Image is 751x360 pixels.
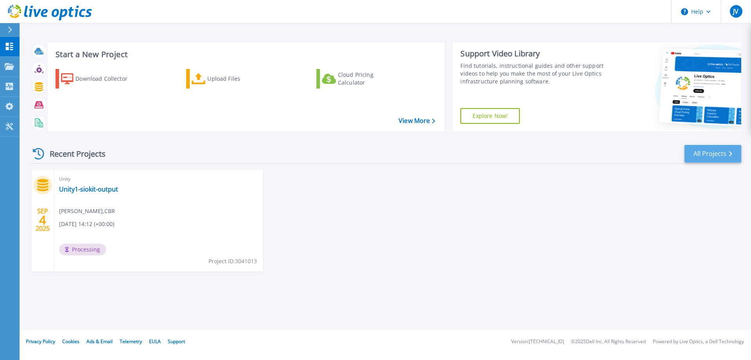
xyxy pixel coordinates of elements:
a: Unity1-siokit-output [59,185,118,193]
div: Download Collector [75,71,138,87]
span: [DATE] 14:12 (+00:00) [59,220,114,228]
a: Cloud Pricing Calculator [316,69,404,89]
a: Upload Files [186,69,273,89]
li: Powered by Live Optics, a Dell Technology [653,339,744,344]
span: 4 [39,217,46,223]
a: Explore Now! [460,108,520,124]
a: Privacy Policy [26,338,55,345]
div: Upload Files [207,71,270,87]
div: Support Video Library [460,49,607,59]
a: All Projects [685,145,741,163]
div: Find tutorials, instructional guides and other support videos to help you make the most of your L... [460,62,607,85]
span: Unity [59,175,258,183]
span: Project ID: 3041013 [208,257,257,266]
li: © 2025 Dell Inc. All Rights Reserved [571,339,646,344]
a: Telemetry [120,338,142,345]
a: Support [168,338,185,345]
div: Recent Projects [30,144,116,163]
a: Download Collector [56,69,143,89]
h3: Start a New Project [56,50,435,59]
a: EULA [149,338,161,345]
a: View More [399,117,435,125]
span: JV [733,8,738,14]
span: [PERSON_NAME] , CBR [59,207,115,215]
div: Cloud Pricing Calculator [338,71,401,87]
a: Ads & Email [86,338,113,345]
a: Cookies [62,338,79,345]
li: Version: [TECHNICAL_ID] [511,339,564,344]
div: SEP 2025 [35,206,50,234]
span: Processing [59,244,106,255]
